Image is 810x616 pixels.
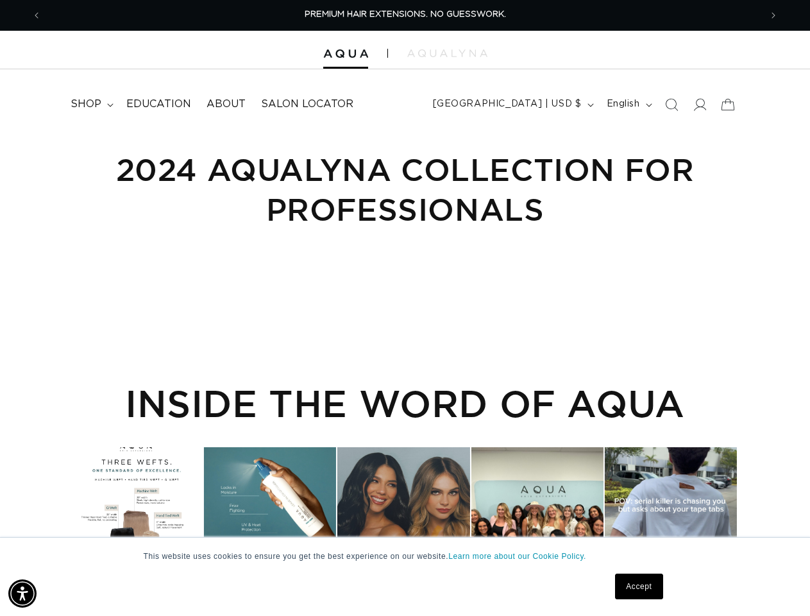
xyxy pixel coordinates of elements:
[759,3,788,28] button: Next announcement
[8,579,37,608] div: Accessibility Menu
[407,49,487,57] img: aqualyna.com
[71,98,101,111] span: shop
[199,90,253,119] a: About
[657,90,686,119] summary: Search
[323,49,368,58] img: Aqua Hair Extensions
[207,98,246,111] span: About
[599,92,657,117] button: English
[71,381,739,425] h2: INSIDE THE WORD OF AQUA
[71,447,203,579] div: Instagram post opens in a popup
[746,554,810,616] iframe: Chat Widget
[471,447,603,579] div: Instagram post opens in a popup
[338,447,470,579] div: Instagram post opens in a popup
[607,98,640,111] span: English
[615,574,662,599] a: Accept
[63,90,119,119] summary: shop
[126,98,191,111] span: Education
[144,551,667,562] p: This website uses cookies to ensure you get the best experience on our website.
[605,447,737,579] div: Instagram post opens in a popup
[305,10,506,19] span: PREMIUM HAIR EXTENSIONS. NO GUESSWORK.
[448,552,586,561] a: Learn more about our Cookie Policy.
[253,90,361,119] a: Salon Locator
[205,447,337,579] div: Instagram post opens in a popup
[425,92,599,117] button: [GEOGRAPHIC_DATA] | USD $
[433,98,582,111] span: [GEOGRAPHIC_DATA] | USD $
[22,3,51,28] button: Previous announcement
[261,98,353,111] span: Salon Locator
[119,90,199,119] a: Education
[71,150,739,230] h1: 2024 Aqualyna Collection for Professionals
